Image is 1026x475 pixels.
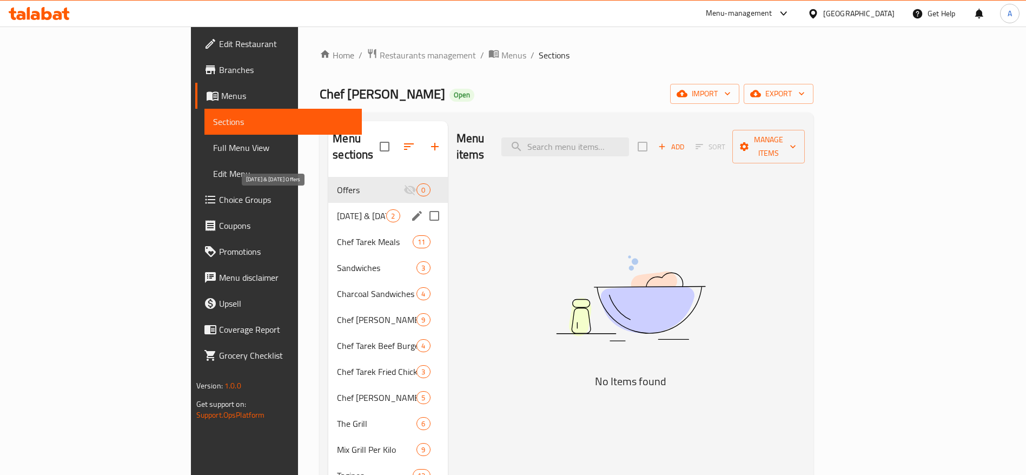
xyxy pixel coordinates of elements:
span: Coupons [219,219,354,232]
a: Coupons [195,213,362,239]
div: Sandwiches3 [328,255,447,281]
a: Sections [204,109,362,135]
a: Restaurants management [367,48,476,62]
div: Open [449,89,474,102]
span: Branches [219,63,354,76]
div: Menu-management [706,7,772,20]
span: 9 [417,315,429,325]
div: Mix Grill Per Kilo9 [328,437,447,463]
div: Chef Tarek Beef Burger4 [328,333,447,359]
span: Sandwiches [337,261,416,274]
span: 0 [417,185,429,195]
span: Select all sections [373,135,396,158]
span: Upsell [219,297,354,310]
span: Add [657,141,686,153]
a: Branches [195,57,362,83]
div: items [416,443,430,456]
span: A [1008,8,1012,19]
div: [GEOGRAPHIC_DATA] [823,8,895,19]
span: 2 [387,211,399,221]
div: [DATE] & [DATE] Offers2edit [328,203,447,229]
a: Menus [488,48,526,62]
span: Mix Grill Per Kilo [337,443,416,456]
span: Chef [PERSON_NAME] [337,313,416,326]
span: 4 [417,341,429,351]
span: [DATE] & [DATE] Offers [337,209,386,222]
span: Restaurants management [380,49,476,62]
span: import [679,87,731,101]
h5: No Items found [495,373,766,390]
div: items [413,235,430,248]
a: Menu disclaimer [195,265,362,291]
span: Get support on: [196,397,246,411]
img: dish.svg [495,227,766,370]
span: 11 [413,237,429,247]
a: Edit Menu [204,161,362,187]
div: items [416,391,430,404]
span: Chef [PERSON_NAME] [320,82,445,106]
div: The Grill6 [328,411,447,437]
h2: Menu items [456,130,489,163]
a: Edit Restaurant [195,31,362,57]
div: items [416,339,430,352]
span: Open [449,90,474,100]
button: import [670,84,739,104]
div: Chef Tarek Hawawshi [337,313,416,326]
div: Offers0 [328,177,447,203]
span: 3 [417,367,429,377]
span: Menu disclaimer [219,271,354,284]
span: Select section first [689,138,732,155]
div: items [416,365,430,378]
div: items [416,287,430,300]
span: Charcoal Sandwiches [337,287,416,300]
span: Manage items [741,133,796,160]
button: Manage items [732,130,805,163]
button: Add section [422,134,448,160]
button: edit [409,208,425,224]
div: Chef [PERSON_NAME]9 [328,307,447,333]
span: Promotions [219,245,354,258]
span: Sections [213,115,354,128]
div: Chef Tarek Meals11 [328,229,447,255]
span: Edit Restaurant [219,37,354,50]
span: Full Menu View [213,141,354,154]
span: 1.0.0 [224,379,241,393]
a: Upsell [195,291,362,316]
span: Choice Groups [219,193,354,206]
span: Add item [654,138,689,155]
span: 9 [417,445,429,455]
span: Chef [PERSON_NAME] [337,391,416,404]
span: Edit Menu [213,167,354,180]
a: Choice Groups [195,187,362,213]
a: Support.OpsPlatform [196,408,265,422]
li: / [480,49,484,62]
button: export [744,84,813,104]
a: Promotions [195,239,362,265]
input: search [501,137,629,156]
span: 3 [417,263,429,273]
div: Chef Tarek Trays [337,391,416,404]
div: items [416,261,430,274]
div: Chef Tarek Fried Chicken Burger3 [328,359,447,385]
div: items [416,313,430,326]
button: Add [654,138,689,155]
div: The Grill [337,417,416,430]
span: Chef Tarek Meals [337,235,413,248]
span: Offers [337,183,403,196]
span: Menus [501,49,526,62]
div: items [386,209,400,222]
span: Menus [221,89,354,102]
div: items [416,417,430,430]
div: Chef [PERSON_NAME]5 [328,385,447,411]
span: Sections [539,49,570,62]
div: Charcoal Sandwiches4 [328,281,447,307]
div: items [416,183,430,196]
a: Coverage Report [195,316,362,342]
li: / [531,49,534,62]
span: Chef Tarek Beef Burger [337,339,416,352]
